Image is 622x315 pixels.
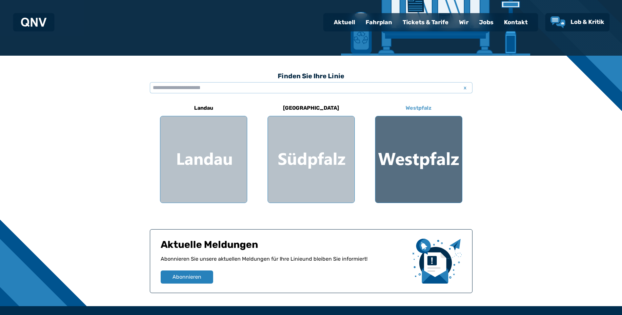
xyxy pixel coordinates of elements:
[21,16,47,29] a: QNV Logo
[412,239,462,284] img: newsletter
[191,103,216,113] h6: Landau
[461,84,470,92] span: x
[161,239,407,255] h1: Aktuelle Meldungen
[360,14,397,31] a: Fahrplan
[551,16,604,28] a: Lob & Kritik
[329,14,360,31] a: Aktuell
[172,273,201,281] span: Abonnieren
[474,14,499,31] a: Jobs
[280,103,342,113] h6: [GEOGRAPHIC_DATA]
[571,18,604,26] span: Lob & Kritik
[150,69,472,83] h3: Finden Sie Ihre Linie
[454,14,474,31] a: Wir
[161,270,213,284] button: Abonnieren
[21,18,47,27] img: QNV Logo
[499,14,533,31] a: Kontakt
[375,100,462,203] a: Westpfalz Region Westpfalz
[160,100,247,203] a: Landau Region Landau
[403,103,434,113] h6: Westpfalz
[397,14,454,31] a: Tickets & Tarife
[161,255,407,270] p: Abonnieren Sie unsere aktuellen Meldungen für Ihre Linie und bleiben Sie informiert!
[268,100,355,203] a: [GEOGRAPHIC_DATA] Region Südpfalz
